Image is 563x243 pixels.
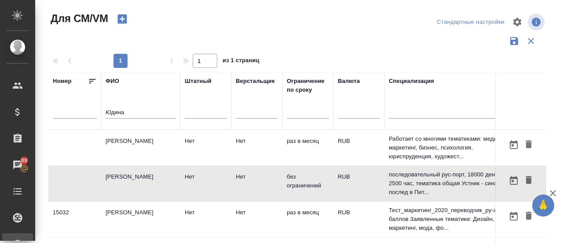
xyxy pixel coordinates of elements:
[180,168,231,199] td: Нет
[389,135,512,161] p: Работает со многими тематиками: медицина, маркетинг, бизнес, психология, юриспруденция, художест...
[180,132,231,163] td: Нет
[521,137,536,153] button: Удалить
[282,132,333,163] td: раз в месяц
[389,170,512,197] p: последовательный рус-порт, 18000 день, 2500 час, тематика общая Устник - синхрон и послед в Пит...
[48,204,101,235] td: 15032
[185,77,212,86] div: Штатный
[333,168,384,199] td: RUB
[231,168,282,199] td: Нет
[507,11,528,33] span: Настроить таблицу
[523,33,539,49] button: Сбросить фильтры
[231,132,282,163] td: Нет
[2,154,33,176] a: 89
[528,14,546,30] span: Посмотреть информацию
[333,204,384,235] td: RUB
[506,208,521,224] button: Открыть календарь загрузки
[282,204,333,235] td: раз в месяц
[536,196,551,215] span: 🙏
[112,11,133,26] button: Создать
[521,208,536,224] button: Удалить
[389,206,512,232] p: Тест_маркетинг_2020_переводчик_ру-ан_7,5 баллов Заявленные тематики: Дизайн, маркетинг, мода, фо...
[506,33,523,49] button: Сохранить фильтры
[180,204,231,235] td: Нет
[16,156,33,165] span: 89
[101,132,180,163] td: [PERSON_NAME]
[521,172,536,189] button: Удалить
[101,168,180,199] td: [PERSON_NAME]
[231,204,282,235] td: Нет
[282,168,333,199] td: без ограничений
[435,15,507,29] div: split button
[101,204,180,235] td: [PERSON_NAME]
[53,77,72,86] div: Номер
[48,11,108,26] span: Для СМ/VM
[223,55,260,68] span: из 1 страниц
[333,132,384,163] td: RUB
[236,77,275,86] div: Верстальщик
[287,77,329,94] div: Ограничение по сроку
[506,137,521,153] button: Открыть календарь загрузки
[532,194,554,217] button: 🙏
[106,77,119,86] div: ФИО
[506,172,521,189] button: Открыть календарь загрузки
[338,77,360,86] div: Валюта
[389,77,434,86] div: Специализация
